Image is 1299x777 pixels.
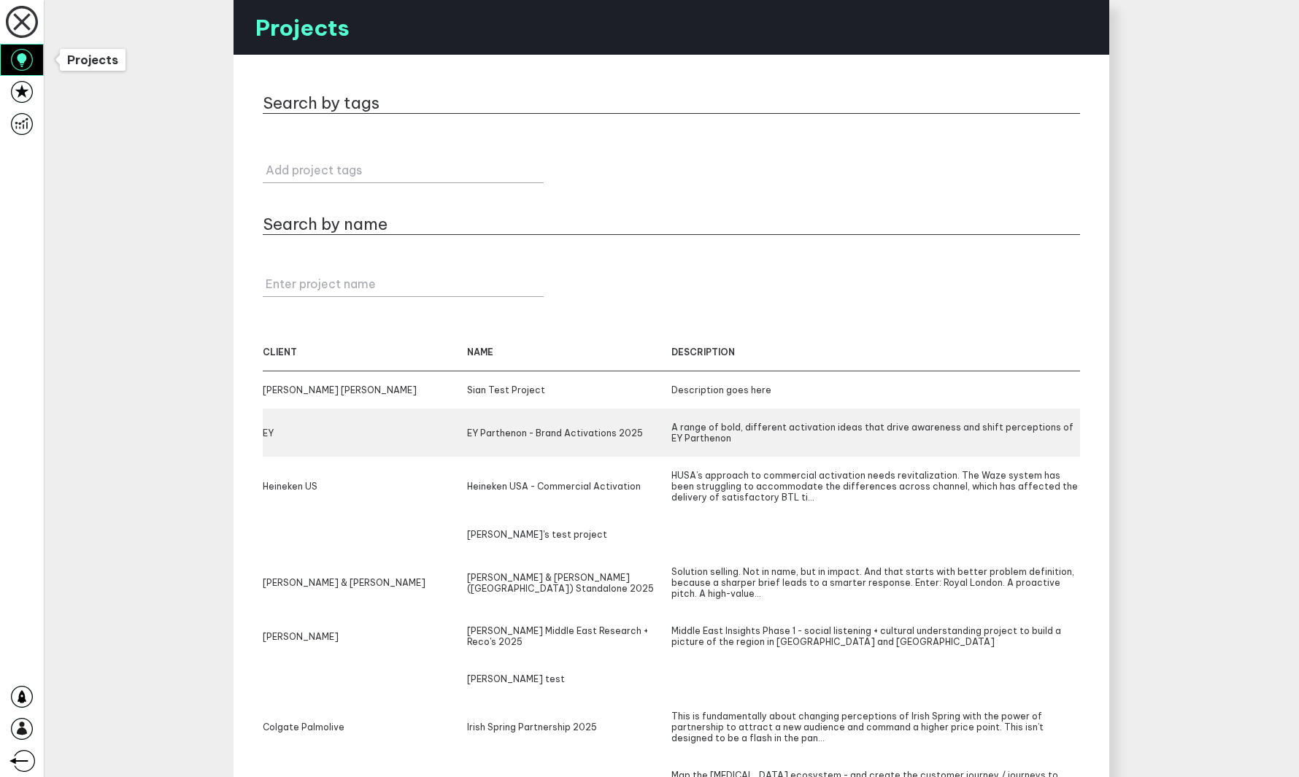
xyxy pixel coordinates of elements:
label: Enter project name [266,277,547,291]
h4: Projects [234,14,350,42]
div: [PERSON_NAME] [PERSON_NAME] [263,384,467,395]
div: EY Parthenon - Brand Activations 2025 [467,422,671,444]
div: [PERSON_NAME] & [PERSON_NAME] ([GEOGRAPHIC_DATA]) Standalone 2025 [467,566,671,599]
div: [PERSON_NAME] Middle East Research + Reco's 2025 [467,625,671,647]
div: Colgate Palmolive [263,711,467,743]
div: Middle East Insights Phase 1 - social listening + cultural understanding project to build a pictu... [671,625,1080,647]
span: Projects [67,53,118,67]
div: HUSA’s approach to commercial activation needs revitalization. The Waze system has been strugglin... [671,470,1080,503]
div: [PERSON_NAME] & [PERSON_NAME] [263,566,467,599]
div: [PERSON_NAME] [263,625,467,647]
h2: Search by name [263,214,388,234]
div: client [263,347,467,357]
div: [PERSON_NAME]'s test project [467,529,671,540]
div: Solution selling. Not in name, but in impact. And that starts with better problem definition, bec... [671,566,1080,599]
div: name [467,347,671,357]
div: Heineken US [263,470,467,503]
div: Description goes here [671,384,1080,395]
div: A range of bold, different activation ideas that drive awareness and shift perceptions of EY Part... [671,422,1080,444]
div: Irish Spring Partnership 2025 [467,711,671,743]
div: description [671,347,1080,357]
label: Add project tags [266,163,547,177]
h2: Search by tags [263,93,379,113]
div: This is fundamentally about changing perceptions of Irish Spring with the power of partnership to... [671,711,1080,743]
div: Heineken USA - Commercial Activation [467,470,671,503]
div: Sian Test Project [467,384,671,395]
div: EY [263,422,467,444]
div: [PERSON_NAME] test [467,673,671,684]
